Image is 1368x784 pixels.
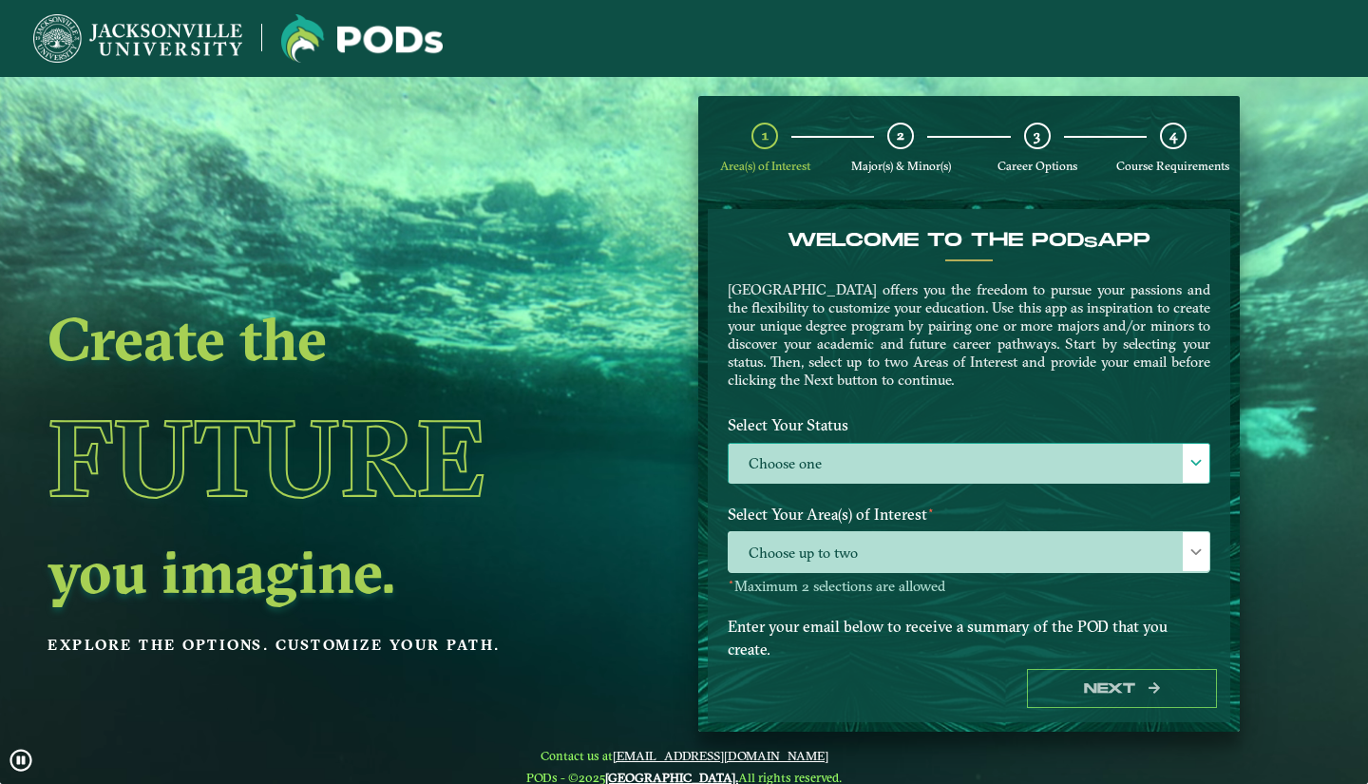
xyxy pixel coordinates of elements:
[729,444,1209,485] label: Choose one
[728,575,734,588] sup: ⋆
[1084,234,1097,252] sub: s
[1027,669,1217,708] button: Next
[728,229,1210,252] h4: Welcome to the POD app
[713,408,1225,443] label: Select Your Status
[281,14,443,63] img: Jacksonville University logo
[47,545,568,598] h2: you imagine.
[1034,126,1040,144] span: 3
[997,159,1077,173] span: Career Options
[33,14,242,63] img: Jacksonville University logo
[851,159,951,173] span: Major(s) & Minor(s)
[713,608,1225,666] label: Enter your email below to receive a summary of the POD that you create.
[762,126,769,144] span: 1
[720,159,810,173] span: Area(s) of Interest
[526,748,842,763] span: Contact us at
[728,280,1210,389] p: [GEOGRAPHIC_DATA] offers you the freedom to pursue your passions and the flexibility to customize...
[47,631,568,660] p: Explore the options. Customize your path.
[47,312,568,365] h2: Create the
[927,503,935,517] sup: ⋆
[47,372,568,545] h1: Future
[1116,159,1229,173] span: Course Requirements
[897,126,904,144] span: 2
[1169,126,1177,144] span: 4
[729,532,1209,573] span: Choose up to two
[613,748,828,763] a: [EMAIL_ADDRESS][DOMAIN_NAME]
[713,497,1225,532] label: Select Your Area(s) of Interest
[728,578,1210,596] p: Maximum 2 selections are allowed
